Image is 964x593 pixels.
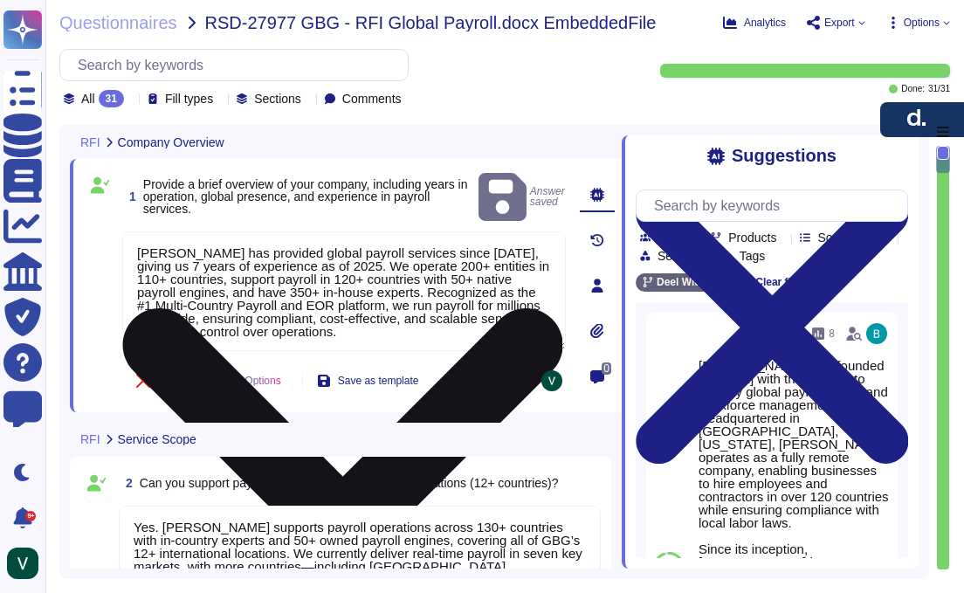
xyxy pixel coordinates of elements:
span: Done: [901,85,925,93]
span: RSD-27977 GBG - RFI Global Payroll.docx EmbeddedFile [205,14,657,31]
div: 9+ [25,511,36,521]
span: 1 [122,190,136,203]
div: 31 [99,90,124,107]
span: RFI [80,136,100,148]
span: Options [904,17,940,28]
img: user [7,548,38,579]
input: Search by keywords [645,190,907,221]
span: Answer saved [479,169,566,224]
img: user [866,323,887,344]
span: 2 [119,477,133,489]
span: Analytics [744,17,786,28]
span: Questionnaires [59,14,177,31]
span: Service Scope [118,433,196,445]
span: RFI [80,433,100,445]
img: user [541,370,562,391]
span: 0 [602,362,611,375]
span: All [81,93,95,105]
span: Sections [254,93,301,105]
span: Provide a brief overview of your company, including years in operation, global presence, and expe... [143,177,468,216]
span: Fill types [165,93,213,105]
span: 31 / 31 [928,85,950,93]
span: Export [824,17,855,28]
span: Comments [342,93,402,105]
button: user [3,544,51,583]
span: Company Overview [118,136,224,148]
textarea: Yes. [PERSON_NAME] supports payroll operations across 130+ countries with in-country experts and ... [119,506,601,586]
textarea: [PERSON_NAME] has provided global payroll services since [DATE], giving us 7 years of experience ... [122,231,566,351]
input: Search by keywords [69,50,408,80]
button: Analytics [723,16,786,30]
